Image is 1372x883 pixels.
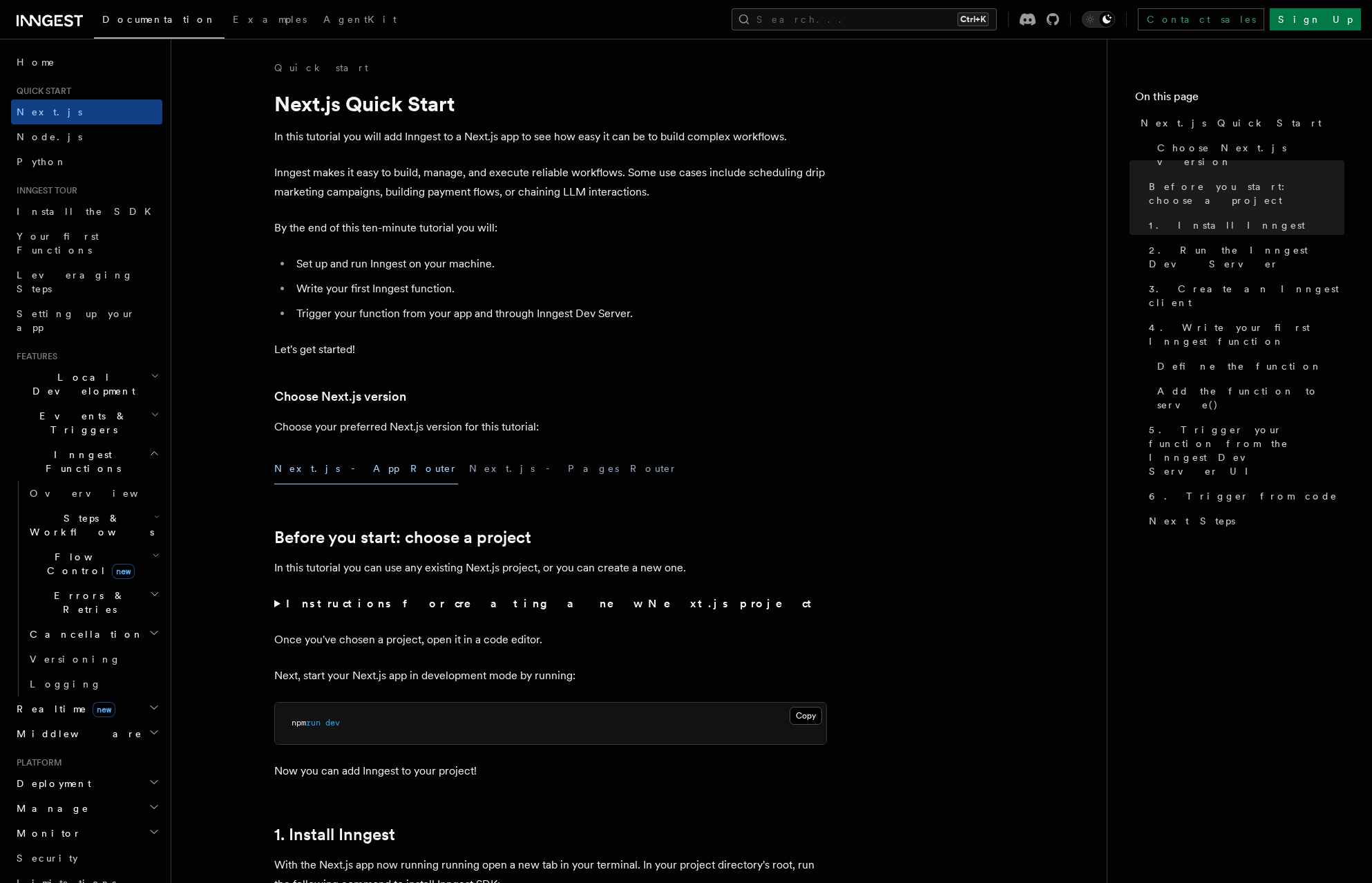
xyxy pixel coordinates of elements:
[11,696,162,721] button: Realtimenew
[24,511,154,539] span: Steps & Workflows
[11,826,82,840] span: Monitor
[30,678,102,690] span: Logging
[274,761,827,781] p: Now you can add Inngest to your project!
[1143,417,1344,484] a: 5. Trigger your function from the Inngest Dev Server UI
[325,718,340,728] span: dev
[11,199,162,224] a: Install the SDK
[225,4,315,37] a: Examples
[274,417,827,437] p: Choose your preferred Next.js version for this tutorial:
[17,853,78,864] span: Security
[93,702,115,717] span: new
[24,589,150,616] span: Errors & Retries
[1143,213,1344,238] a: 1. Install Inngest
[11,801,89,815] span: Manage
[1152,354,1344,379] a: Define the function
[24,550,152,578] span: Flow Control
[11,263,162,301] a: Leveraging Steps
[17,156,67,167] span: Python
[315,4,405,37] a: AgentKit
[17,131,82,142] span: Node.js
[1149,218,1305,232] span: 1. Install Inngest
[274,340,827,359] p: Let's get started!
[274,163,827,202] p: Inngest makes it easy to build, manage, and execute reliable workflows. Some use cases include sc...
[11,796,162,821] button: Manage
[11,365,162,403] button: Local Development
[233,14,307,25] span: Examples
[24,544,162,583] button: Flow Controlnew
[1149,180,1344,207] span: Before you start: choose a project
[112,564,135,579] span: new
[30,488,172,499] span: Overview
[17,106,82,117] span: Next.js
[17,206,160,217] span: Install the SDK
[1138,8,1264,30] a: Contact sales
[11,846,162,871] a: Security
[24,622,162,647] button: Cancellation
[24,627,144,641] span: Cancellation
[11,403,162,442] button: Events & Triggers
[1082,11,1115,28] button: Toggle dark mode
[1143,509,1344,533] a: Next Steps
[17,55,55,69] span: Home
[11,777,91,790] span: Deployment
[11,448,149,475] span: Inngest Functions
[11,224,162,263] a: Your first Functions
[1270,8,1361,30] a: Sign Up
[1143,484,1344,509] a: 6. Trigger from code
[1157,141,1344,169] span: Choose Next.js version
[274,91,827,116] h1: Next.js Quick Start
[17,269,133,294] span: Leveraging Steps
[1157,384,1344,412] span: Add the function to serve()
[11,301,162,340] a: Setting up your app
[1143,238,1344,276] a: 2. Run the Inngest Dev Server
[24,647,162,672] a: Versioning
[1141,116,1322,130] span: Next.js Quick Start
[11,409,151,437] span: Events & Triggers
[11,481,162,696] div: Inngest Functions
[11,727,142,741] span: Middleware
[1149,282,1344,310] span: 3. Create an Inngest client
[274,666,827,685] p: Next, start your Next.js app in development mode by running:
[1149,321,1344,348] span: 4. Write your first Inngest function
[11,86,71,97] span: Quick start
[1135,111,1344,135] a: Next.js Quick Start
[274,453,458,484] button: Next.js - App Router
[274,61,368,75] a: Quick start
[11,771,162,796] button: Deployment
[1152,379,1344,417] a: Add the function to serve()
[274,218,827,238] p: By the end of this ten-minute tutorial you will:
[323,14,397,25] span: AgentKit
[274,594,827,614] summary: Instructions for creating a new Next.js project
[1157,359,1322,373] span: Define the function
[292,718,306,728] span: npm
[24,506,162,544] button: Steps & Workflows
[286,597,817,610] strong: Instructions for creating a new Next.js project
[274,127,827,146] p: In this tutorial you will add Inngest to a Next.js app to see how easy it can be to build complex...
[1149,423,1344,478] span: 5. Trigger your function from the Inngest Dev Server UI
[292,304,827,323] li: Trigger your function from your app and through Inngest Dev Server.
[11,370,151,398] span: Local Development
[306,718,321,728] span: run
[292,254,827,274] li: Set up and run Inngest on your machine.
[11,442,162,481] button: Inngest Functions
[1149,514,1235,528] span: Next Steps
[11,149,162,174] a: Python
[17,308,135,333] span: Setting up your app
[469,453,678,484] button: Next.js - Pages Router
[274,825,395,844] a: 1. Install Inngest
[11,702,115,716] span: Realtime
[11,351,57,362] span: Features
[11,757,62,768] span: Platform
[11,185,77,196] span: Inngest tour
[790,707,822,725] button: Copy
[732,8,997,30] button: Search...Ctrl+K
[94,4,225,39] a: Documentation
[11,99,162,124] a: Next.js
[1135,88,1344,111] h4: On this page
[24,583,162,622] button: Errors & Retries
[24,672,162,696] a: Logging
[11,124,162,149] a: Node.js
[11,821,162,846] button: Monitor
[1149,243,1344,271] span: 2. Run the Inngest Dev Server
[1143,276,1344,315] a: 3. Create an Inngest client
